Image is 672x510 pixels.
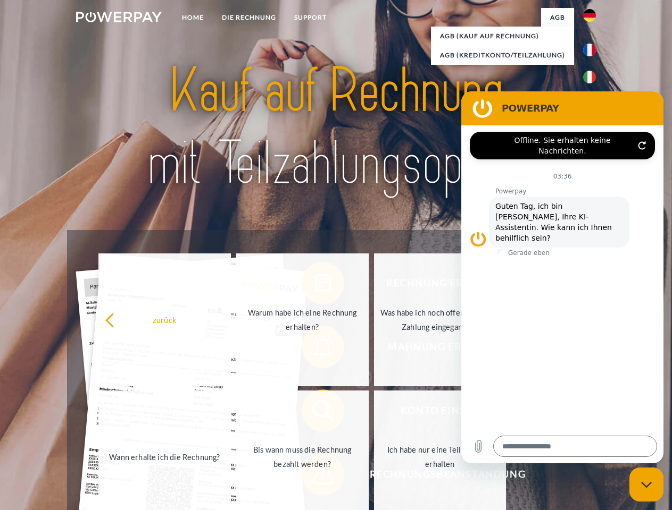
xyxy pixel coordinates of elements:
[583,44,596,56] img: fr
[583,71,596,83] img: it
[629,467,663,501] iframe: Schaltfläche zum Öffnen des Messaging-Fensters; Konversation läuft
[102,51,570,203] img: title-powerpay_de.svg
[374,253,507,386] a: Was habe ich noch offen, ist meine Zahlung eingegangen?
[380,305,500,334] div: Was habe ich noch offen, ist meine Zahlung eingegangen?
[461,91,663,463] iframe: Messaging-Fenster
[76,12,162,22] img: logo-powerpay-white.svg
[285,8,336,27] a: SUPPORT
[243,443,362,471] div: Bis wann muss die Rechnung bezahlt werden?
[173,8,213,27] a: Home
[583,9,596,22] img: de
[431,27,574,46] a: AGB (Kauf auf Rechnung)
[105,312,225,327] div: zurück
[213,8,285,27] a: DIE RECHNUNG
[243,305,362,334] div: Warum habe ich eine Rechnung erhalten?
[431,46,574,65] a: AGB (Kreditkonto/Teilzahlung)
[380,443,500,471] div: Ich habe nur eine Teillieferung erhalten
[105,449,225,464] div: Wann erhalte ich die Rechnung?
[541,8,574,27] a: agb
